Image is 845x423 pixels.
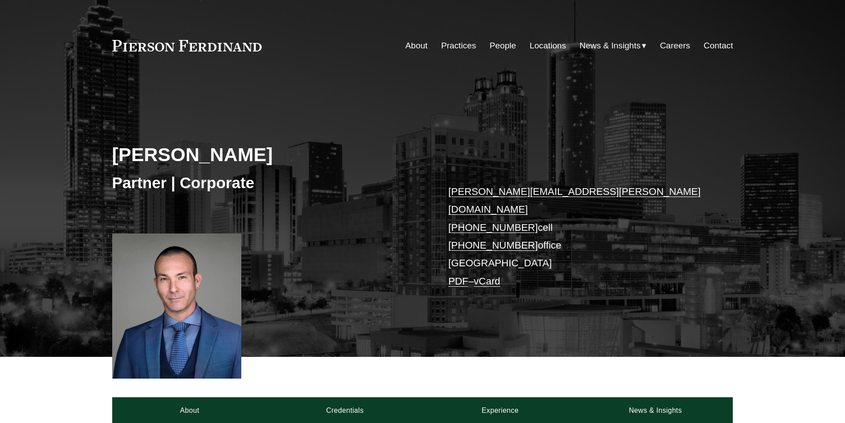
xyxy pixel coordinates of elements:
[448,222,538,233] a: [PHONE_NUMBER]
[704,37,733,54] a: Contact
[530,37,566,54] a: Locations
[490,37,516,54] a: People
[660,37,690,54] a: Careers
[448,183,707,290] p: cell office [GEOGRAPHIC_DATA] –
[112,143,423,166] h2: [PERSON_NAME]
[441,37,476,54] a: Practices
[448,240,538,251] a: [PHONE_NUMBER]
[448,276,468,287] a: PDF
[112,173,423,193] h3: Partner | Corporate
[580,38,641,54] span: News & Insights
[474,276,500,287] a: vCard
[580,37,647,54] a: folder dropdown
[405,37,428,54] a: About
[448,186,701,215] a: [PERSON_NAME][EMAIL_ADDRESS][PERSON_NAME][DOMAIN_NAME]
